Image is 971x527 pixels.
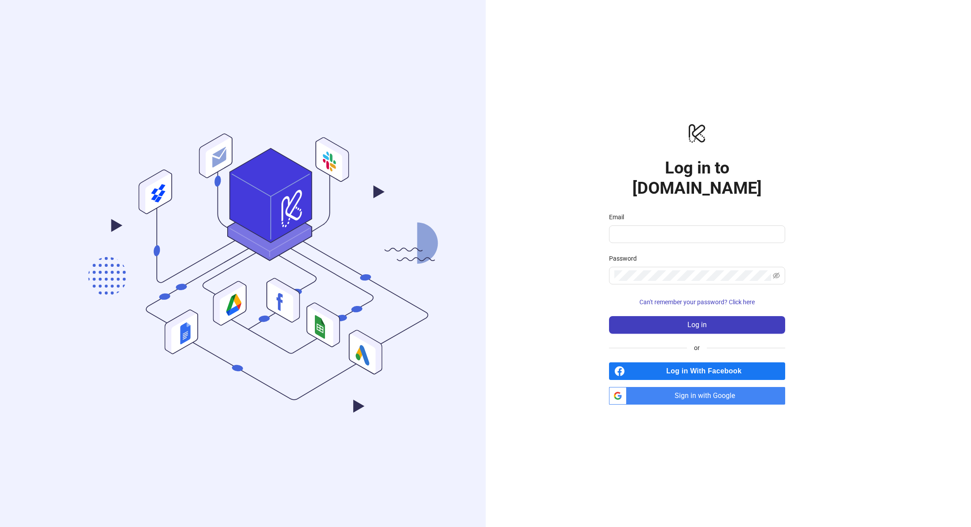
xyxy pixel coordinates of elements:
button: Can't remember your password? Click here [609,295,785,309]
label: Email [609,212,630,222]
span: or [687,343,707,353]
label: Password [609,254,642,263]
h1: Log in to [DOMAIN_NAME] [609,158,785,198]
span: Can't remember your password? Click here [639,299,755,306]
input: Email [614,229,778,240]
a: Log in With Facebook [609,362,785,380]
a: Can't remember your password? Click here [609,299,785,306]
input: Password [614,270,771,281]
span: Log in [687,321,707,329]
button: Log in [609,316,785,334]
a: Sign in with Google [609,387,785,405]
span: Log in With Facebook [628,362,785,380]
span: Sign in with Google [630,387,785,405]
span: eye-invisible [773,272,780,279]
